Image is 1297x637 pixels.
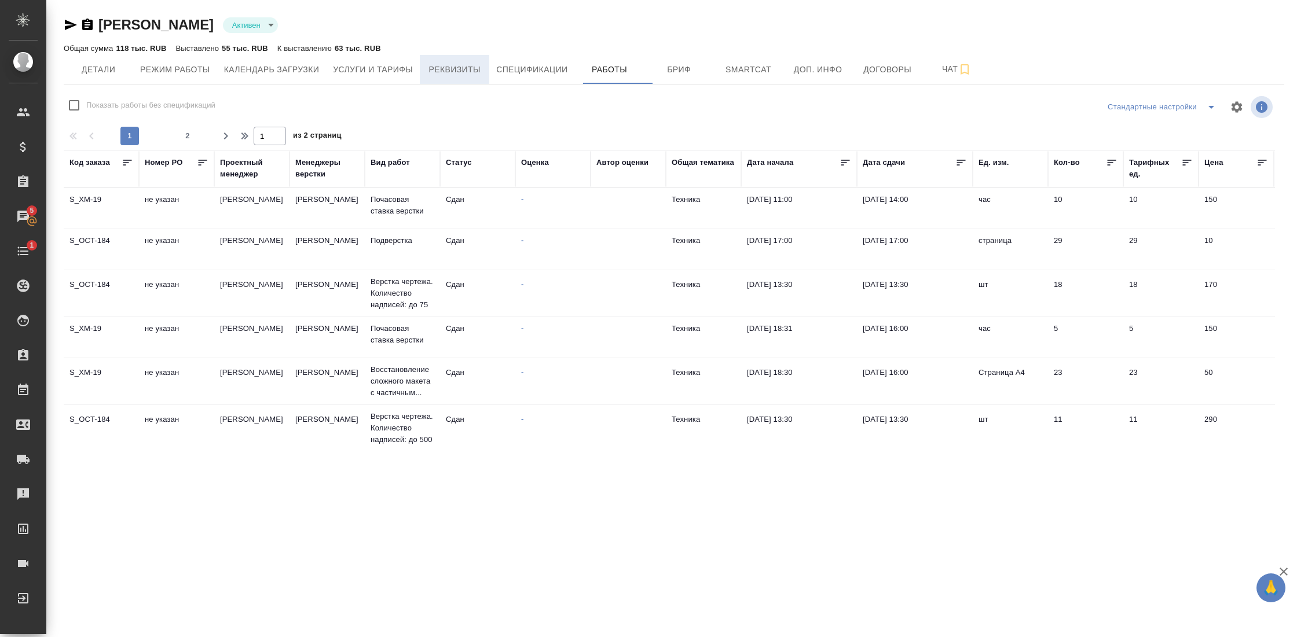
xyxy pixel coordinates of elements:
p: Восстановление сложного макета с частичным... [371,364,434,399]
span: Реквизиты [427,62,482,77]
span: из 2 страниц [293,128,342,145]
td: Техника [666,317,741,358]
div: Ед. изм. [979,157,1009,168]
a: 5 [3,202,43,231]
td: Техника [666,229,741,270]
div: Общая тематика [672,157,734,168]
p: Почасовая ставка верстки [371,323,434,346]
td: не указан [139,408,214,448]
td: Сдан [440,188,515,229]
p: К выставлению [277,44,335,53]
span: Режим работы [140,62,210,77]
td: 10 [1199,229,1274,270]
td: [PERSON_NAME] [214,317,290,358]
td: не указан [139,361,214,402]
p: Общая сумма [64,44,116,53]
span: Показать работы без спецификаций [86,100,215,111]
span: 2 [178,130,197,142]
p: 63 тыс. RUB [335,44,381,53]
td: [PERSON_NAME] [290,273,365,314]
a: 1 [3,237,43,266]
td: не указан [139,229,214,270]
td: [DATE] 11:00 [741,188,857,229]
td: Техника [666,273,741,314]
td: 11 [1123,408,1199,448]
td: 18 [1048,273,1123,314]
a: - [521,236,523,245]
span: 1 [23,240,41,251]
td: 150 [1199,188,1274,229]
td: [PERSON_NAME] [214,188,290,229]
span: Детали [71,62,126,77]
a: - [521,280,523,289]
td: час [973,317,1048,358]
td: [PERSON_NAME] [290,408,365,448]
td: [PERSON_NAME] [214,408,290,448]
td: час [973,188,1048,229]
td: 10 [1048,188,1123,229]
td: [PERSON_NAME] [290,229,365,270]
td: 50 [1199,361,1274,402]
span: Работы [582,62,637,77]
div: Цена [1204,157,1223,168]
td: 170 [1199,273,1274,314]
div: Активен [223,17,278,33]
p: Почасовая ставка верстки [371,194,434,217]
td: [DATE] 17:00 [741,229,857,270]
td: S_OCT-184 [64,408,139,448]
span: Чат [929,62,985,76]
td: Страница А4 [973,361,1048,402]
span: 5 [23,205,41,216]
td: не указан [139,188,214,229]
span: Услуги и тарифы [333,62,413,77]
td: шт [973,273,1048,314]
td: [DATE] 16:00 [857,317,973,358]
p: Верстка чертежа. Количество надписей: до 500 [371,411,434,445]
span: Договоры [860,62,915,77]
div: Кол-во [1054,157,1080,168]
p: Верстка чертежа. Количество надписей: до 75 [371,276,434,311]
td: [PERSON_NAME] [214,229,290,270]
td: Техника [666,408,741,448]
td: [DATE] 13:30 [741,408,857,448]
td: 10 [1123,188,1199,229]
td: [DATE] 13:30 [857,408,973,448]
td: S_XM-19 [64,188,139,229]
td: Техника [666,188,741,229]
span: Бриф [651,62,707,77]
div: Код заказа [69,157,110,168]
span: Посмотреть информацию [1251,96,1275,118]
button: Скопировать ссылку [80,18,94,32]
td: 29 [1048,229,1123,270]
td: Сдан [440,273,515,314]
td: [PERSON_NAME] [290,361,365,402]
td: 11 [1048,408,1123,448]
td: S_OCT-184 [64,273,139,314]
div: Вид работ [371,157,410,168]
td: S_OCT-184 [64,229,139,270]
td: [DATE] 17:00 [857,229,973,270]
td: Сдан [440,361,515,402]
td: 5 [1123,317,1199,358]
td: шт [973,408,1048,448]
div: Статус [446,157,472,168]
td: [DATE] 16:00 [857,361,973,402]
p: Выставлено [176,44,222,53]
a: - [521,368,523,377]
td: [DATE] 18:30 [741,361,857,402]
div: split button [1105,98,1223,116]
p: 55 тыс. RUB [222,44,268,53]
p: 118 тыс. RUB [116,44,166,53]
td: не указан [139,273,214,314]
div: Автор оценки [596,157,648,168]
div: Менеджеры верстки [295,157,359,180]
a: - [521,415,523,424]
td: 150 [1199,317,1274,358]
button: 2 [178,127,197,145]
td: 29 [1123,229,1199,270]
span: Smartcat [721,62,776,77]
td: Техника [666,361,741,402]
div: Дата сдачи [863,157,905,168]
td: 290 [1199,408,1274,448]
div: Номер PO [145,157,182,168]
